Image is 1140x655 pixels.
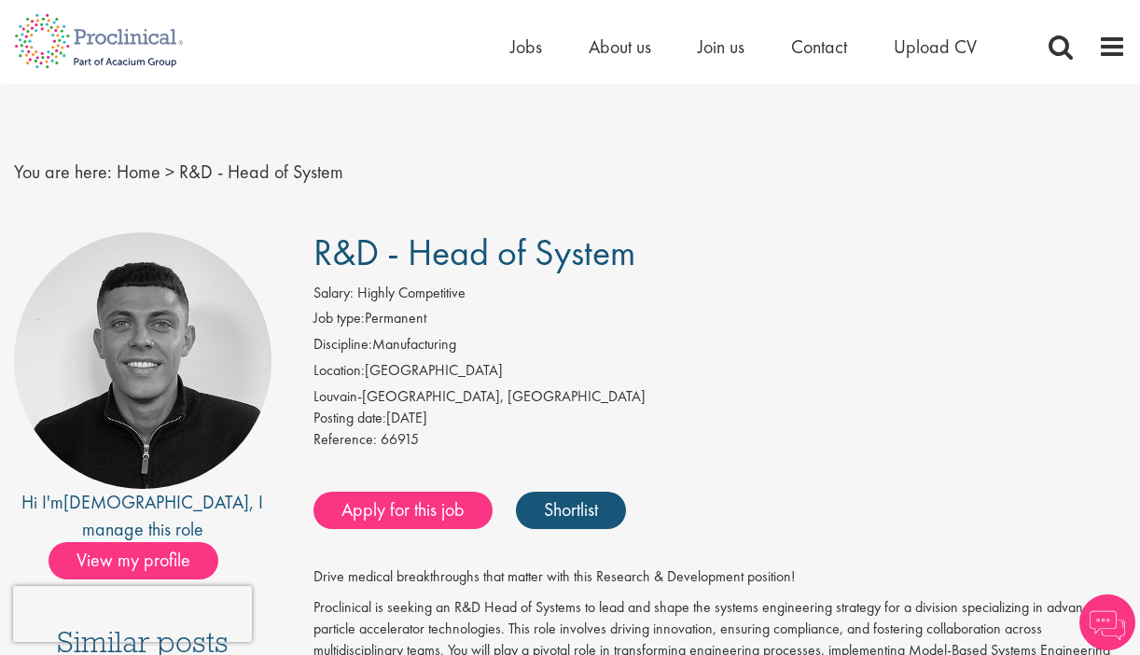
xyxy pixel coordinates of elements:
a: [DEMOGRAPHIC_DATA] [63,490,249,514]
a: breadcrumb link [117,160,160,184]
div: Hi I'm , I manage this role [14,489,271,542]
div: [DATE] [313,408,1127,429]
span: Posting date: [313,408,386,427]
p: Drive medical breakthroughs that matter with this Research & Development position! [313,566,1127,588]
img: imeage of recruiter Christian Andersen [14,232,271,490]
span: > [165,160,174,184]
li: [GEOGRAPHIC_DATA] [313,360,1127,386]
a: About us [589,35,651,59]
label: Reference: [313,429,377,451]
label: Discipline: [313,334,372,355]
span: Highly Competitive [357,283,466,302]
a: Jobs [510,35,542,59]
label: Job type: [313,308,365,329]
a: Apply for this job [313,492,493,529]
a: Contact [791,35,847,59]
a: Shortlist [516,492,626,529]
label: Salary: [313,283,354,304]
a: View my profile [49,546,237,570]
li: Permanent [313,308,1127,334]
span: R&D - Head of System [179,160,343,184]
iframe: reCAPTCHA [13,586,252,642]
span: View my profile [49,542,218,579]
div: Louvain-[GEOGRAPHIC_DATA], [GEOGRAPHIC_DATA] [313,386,1127,408]
a: Upload CV [894,35,977,59]
span: You are here: [14,160,112,184]
span: R&D - Head of System [313,229,635,276]
li: Manufacturing [313,334,1127,360]
img: Chatbot [1079,594,1135,650]
a: Join us [698,35,744,59]
label: Location: [313,360,365,382]
span: 66915 [381,429,419,449]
